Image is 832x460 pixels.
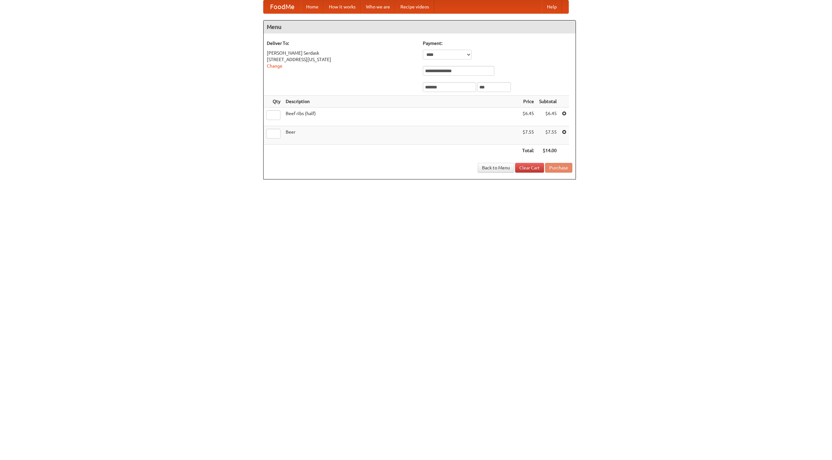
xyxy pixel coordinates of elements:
a: Change [267,63,282,69]
td: $7.55 [520,126,537,145]
th: Description [283,96,520,108]
div: [PERSON_NAME] Serdask [267,50,416,56]
h5: Deliver To: [267,40,416,46]
th: Qty [264,96,283,108]
a: Back to Menu [478,163,514,173]
a: FoodMe [264,0,301,13]
div: [STREET_ADDRESS][US_STATE] [267,56,416,63]
a: Clear Cart [515,163,544,173]
td: $7.55 [537,126,559,145]
th: $14.00 [537,145,559,157]
a: Who we are [361,0,395,13]
th: Total: [520,145,537,157]
td: Beer [283,126,520,145]
a: How it works [324,0,361,13]
td: $6.45 [520,108,537,126]
a: Help [542,0,562,13]
h4: Menu [264,20,576,33]
a: Recipe videos [395,0,434,13]
th: Subtotal [537,96,559,108]
td: $6.45 [537,108,559,126]
button: Purchase [545,163,572,173]
h5: Payment: [423,40,572,46]
a: Home [301,0,324,13]
td: Beef ribs (half) [283,108,520,126]
th: Price [520,96,537,108]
